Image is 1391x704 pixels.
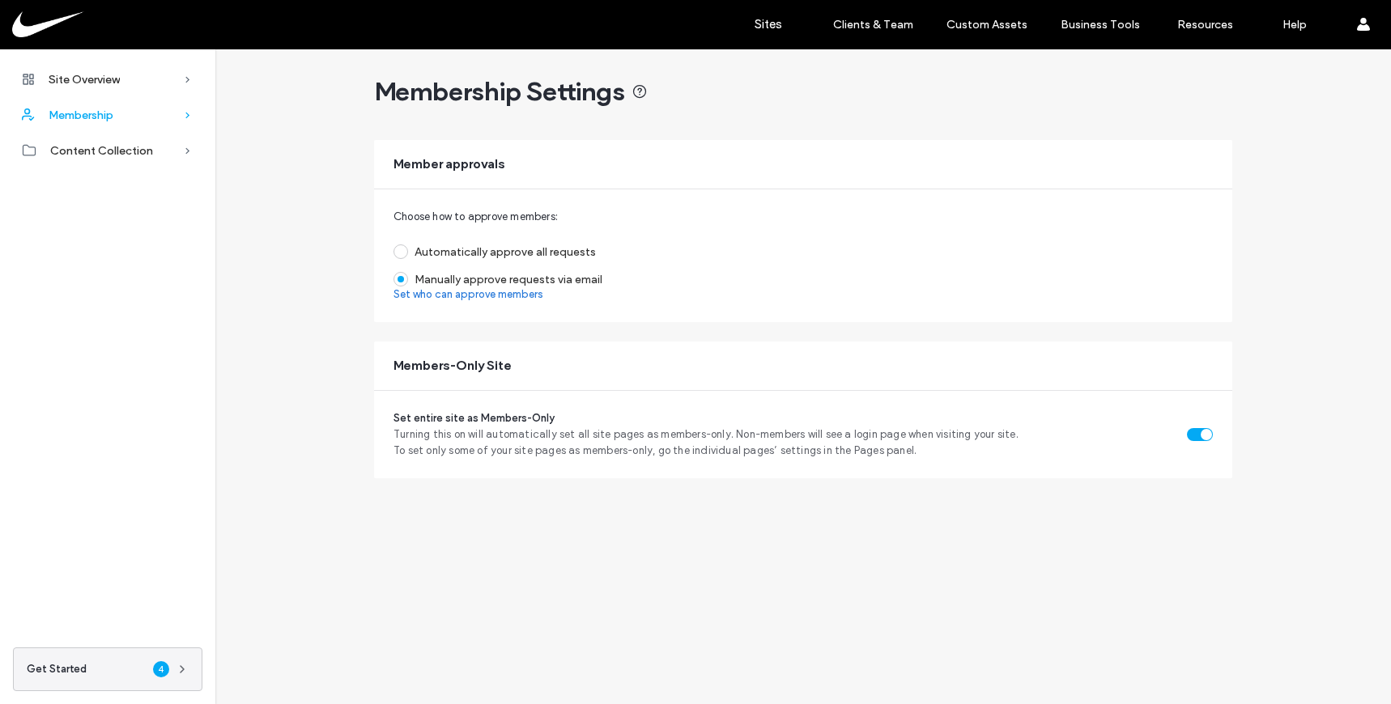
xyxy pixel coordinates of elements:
span: Get Started [27,661,87,677]
span: Member approvals [393,155,505,173]
label: Help [1283,18,1307,32]
div: Automatically approve all requests [415,245,596,259]
span: Help [37,11,70,26]
label: Clients & Team [833,18,913,32]
span: Members-Only Site [393,357,512,375]
label: Custom Assets [946,18,1027,32]
button: Get Started4 [13,647,202,691]
span: Set entire site as Members-Only [393,410,1019,426]
label: Resources [1177,18,1233,32]
label: Sites [755,17,782,32]
span: Site Overview [49,73,120,87]
div: Manually approve requests via email [415,273,602,286]
a: Set who can approve members [393,286,543,303]
div: toggle [1187,428,1213,441]
div: 4 [153,661,169,677]
span: Membership Settings [374,75,648,108]
label: Business Tools [1061,18,1140,32]
span: Membership [49,108,113,122]
span: Content Collection [50,144,153,158]
span: Choose how to approve members: [393,209,558,225]
span: Turning this on will automatically set all site pages as members-only. Non-members will see a log... [393,426,1019,459]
